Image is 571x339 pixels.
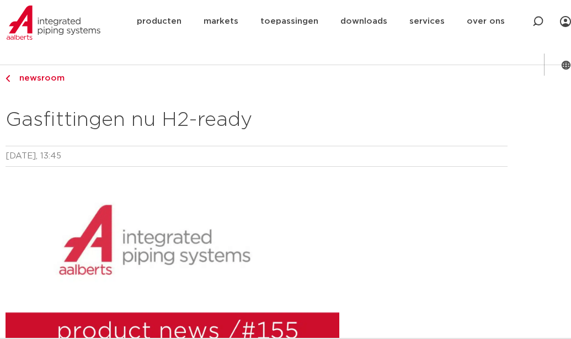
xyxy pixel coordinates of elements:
h2: Gasfittingen nu H2-ready [6,107,508,134]
time: 13:45 [40,152,61,160]
span: newsroom [13,74,65,82]
span: , [36,152,38,160]
a: newsroom [6,72,508,85]
time: [DATE] [6,152,36,160]
img: chevron-right.svg [6,75,10,82]
div: my IPS [560,9,571,34]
